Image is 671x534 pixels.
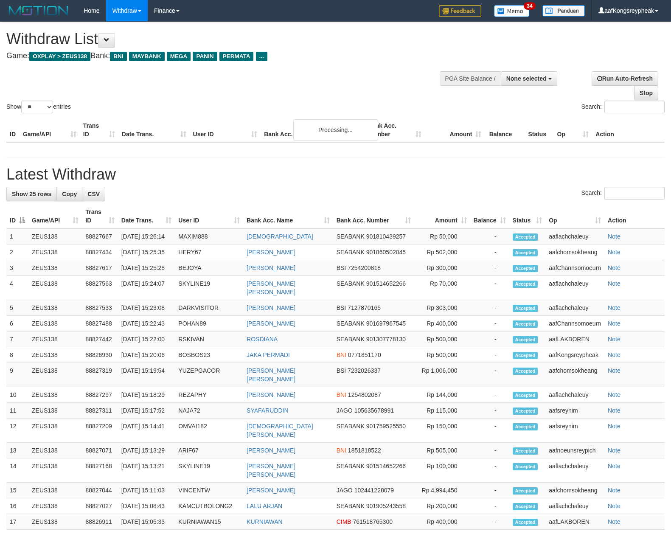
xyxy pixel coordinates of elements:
th: Op [553,118,592,142]
td: ZEUS138 [28,245,82,260]
a: Show 25 rows [6,187,57,201]
a: ROSDIANA [247,336,278,343]
td: aafchomsokheang [545,483,604,498]
td: [DATE] 15:25:35 [118,245,175,260]
td: - [470,300,509,316]
th: User ID: activate to sort column ascending [175,204,243,228]
td: HERY67 [175,245,243,260]
td: - [470,443,509,458]
td: Rp 400,000 [414,316,470,332]
span: Accepted [513,265,538,272]
td: aafchomsokheang [545,245,604,260]
td: - [470,228,509,245]
td: ZEUS138 [28,363,82,387]
td: [DATE] 15:13:29 [118,443,175,458]
td: [DATE] 15:11:03 [118,483,175,498]
td: 10 [6,387,28,403]
a: Note [608,407,620,414]
a: [DEMOGRAPHIC_DATA] [247,233,313,240]
input: Search: [604,187,665,200]
td: DARKVISITOR [175,300,243,316]
td: NAJA72 [175,403,243,419]
th: Bank Acc. Name [261,118,364,142]
td: - [470,260,509,276]
td: BEJOYA [175,260,243,276]
td: - [470,403,509,419]
div: Processing... [293,119,378,141]
a: Note [608,320,620,327]
a: [PERSON_NAME] [247,320,295,327]
a: [PERSON_NAME] [247,447,295,454]
td: POHAN89 [175,316,243,332]
a: Note [608,280,620,287]
a: Note [608,487,620,494]
select: Showentries [21,101,53,113]
td: ZEUS138 [28,483,82,498]
span: SEABANK [337,280,365,287]
td: [DATE] 15:23:08 [118,300,175,316]
span: Copy [62,191,77,197]
td: 88827488 [82,316,118,332]
td: ZEUS138 [28,419,82,443]
a: [DEMOGRAPHIC_DATA][PERSON_NAME] [247,423,313,438]
span: Accepted [513,519,538,526]
span: Accepted [513,233,538,241]
td: Rp 4,994,450 [414,483,470,498]
th: Status [525,118,553,142]
a: [PERSON_NAME] [247,304,295,311]
td: 9 [6,363,28,387]
td: ZEUS138 [28,228,82,245]
a: Note [608,423,620,430]
a: Note [608,463,620,469]
span: Copy 901759525550 to clipboard [366,423,406,430]
th: Trans ID: activate to sort column ascending [82,204,118,228]
td: 88827209 [82,419,118,443]
th: Game/API: activate to sort column ascending [28,204,82,228]
span: Copy 7254200818 to clipboard [348,264,381,271]
td: aafnoeunsreypich [545,443,604,458]
a: Note [608,304,620,311]
span: Accepted [513,336,538,343]
td: Rp 500,000 [414,332,470,347]
h1: Latest Withdraw [6,166,665,183]
td: ZEUS138 [28,498,82,514]
span: Copy 102441228079 to clipboard [354,487,394,494]
td: [DATE] 15:26:14 [118,228,175,245]
a: [PERSON_NAME] [247,264,295,271]
td: 88827027 [82,498,118,514]
span: None selected [506,75,547,82]
td: aaflachchaleuy [545,387,604,403]
span: Copy 761518765300 to clipboard [353,518,393,525]
span: Show 25 rows [12,191,51,197]
th: Amount [425,118,485,142]
td: 88827319 [82,363,118,387]
th: User ID [190,118,261,142]
td: 88827442 [82,332,118,347]
h4: Game: Bank: [6,52,439,60]
td: ZEUS138 [28,403,82,419]
td: 88827434 [82,245,118,260]
td: Rp 400,000 [414,514,470,530]
span: Copy 105635678991 to clipboard [354,407,394,414]
td: Rp 100,000 [414,458,470,483]
td: [DATE] 15:25:28 [118,260,175,276]
a: KURNIAWAN [247,518,283,525]
span: 34 [524,2,535,10]
td: aaflachchaleuy [545,228,604,245]
span: BSI [337,367,346,374]
td: - [470,419,509,443]
th: Bank Acc. Number [365,118,425,142]
span: Copy 901905243558 to clipboard [366,503,406,509]
a: Note [608,336,620,343]
img: Button%20Memo.svg [494,5,530,17]
span: BNI [110,52,126,61]
th: Balance: activate to sort column ascending [470,204,509,228]
td: aafChannsomoeurn [545,260,604,276]
span: CIMB [337,518,351,525]
a: [PERSON_NAME] [247,487,295,494]
th: Date Trans.: activate to sort column ascending [118,204,175,228]
th: Action [604,204,665,228]
td: - [470,332,509,347]
a: Copy [56,187,82,201]
a: SYAFARUDDIN [247,407,289,414]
